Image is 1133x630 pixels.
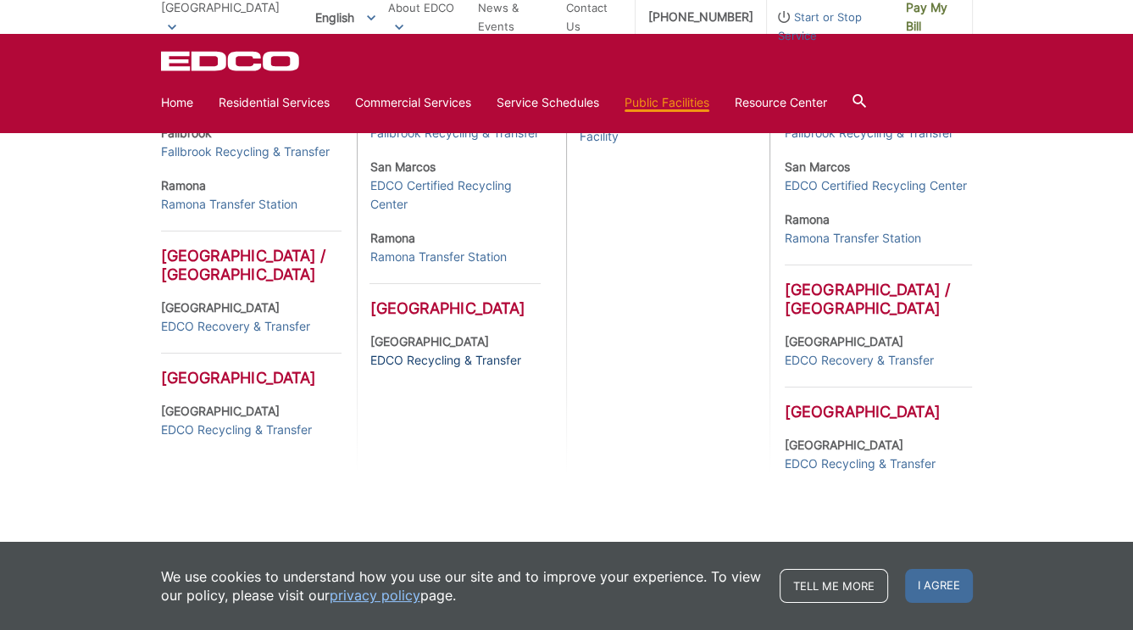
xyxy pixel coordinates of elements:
[161,231,342,284] h3: [GEOGRAPHIC_DATA] / [GEOGRAPHIC_DATA]
[369,334,488,348] strong: [GEOGRAPHIC_DATA]
[785,387,972,421] h3: [GEOGRAPHIC_DATA]
[369,248,506,266] a: Ramona Transfer Station
[369,231,414,245] strong: Ramona
[161,300,280,315] strong: [GEOGRAPHIC_DATA]
[369,124,538,142] a: Fallbrook Recycling & Transfer
[161,195,297,214] a: Ramona Transfer Station
[905,569,973,603] span: I agree
[161,125,212,140] strong: Fallbrook
[785,212,830,226] strong: Ramona
[161,142,330,161] a: Fallbrook Recycling & Transfer
[785,124,953,142] a: Fallbrook Recycling & Transfer
[785,229,921,248] a: Ramona Transfer Station
[785,351,934,370] a: EDCO Recovery & Transfer
[161,93,193,112] a: Home
[303,3,388,31] span: English
[785,334,903,348] strong: [GEOGRAPHIC_DATA]
[355,93,471,112] a: Commercial Services
[785,438,903,452] strong: [GEOGRAPHIC_DATA]
[161,404,280,418] strong: [GEOGRAPHIC_DATA]
[161,51,302,71] a: EDCD logo. Return to the homepage.
[369,351,520,370] a: EDCO Recycling & Transfer
[161,317,310,336] a: EDCO Recovery & Transfer
[369,176,541,214] a: EDCO Certified Recycling Center
[161,178,206,192] strong: Ramona
[625,93,709,112] a: Public Facilities
[161,421,312,439] a: EDCO Recycling & Transfer
[735,93,827,112] a: Resource Center
[785,176,967,195] a: EDCO Certified Recycling Center
[369,283,541,318] h3: [GEOGRAPHIC_DATA]
[161,353,342,387] h3: [GEOGRAPHIC_DATA]
[785,265,972,318] h3: [GEOGRAPHIC_DATA] / [GEOGRAPHIC_DATA]
[161,567,763,605] p: We use cookies to understand how you use our site and to improve your experience. To view our pol...
[330,586,420,605] a: privacy policy
[780,569,888,603] a: Tell me more
[369,159,435,174] strong: San Marcos
[785,159,850,174] strong: San Marcos
[785,454,936,473] a: EDCO Recycling & Transfer
[497,93,599,112] a: Service Schedules
[219,93,330,112] a: Residential Services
